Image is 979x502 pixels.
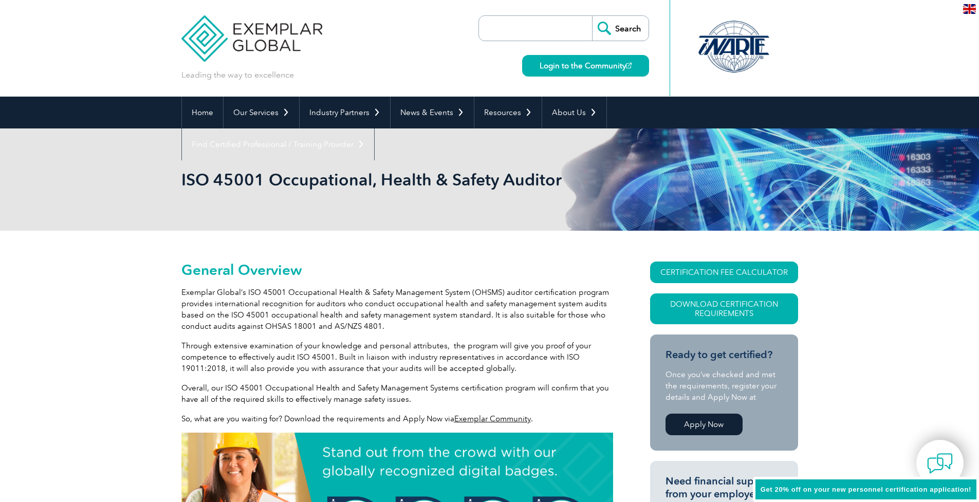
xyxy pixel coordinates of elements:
p: Leading the way to excellence [181,69,294,81]
a: Industry Partners [300,97,390,128]
p: Once you’ve checked and met the requirements, register your details and Apply Now at [666,369,783,403]
a: About Us [542,97,606,128]
img: en [963,4,976,14]
a: Login to the Community [522,55,649,77]
span: Get 20% off on your new personnel certification application! [761,486,971,493]
img: contact-chat.png [927,451,953,476]
a: News & Events [391,97,474,128]
a: Home [182,97,223,128]
input: Search [592,16,649,41]
p: Overall, our ISO 45001 Occupational Health and Safety Management Systems certification program wi... [181,382,613,405]
img: open_square.png [626,63,632,68]
a: CERTIFICATION FEE CALCULATOR [650,262,798,283]
p: So, what are you waiting for? Download the requirements and Apply Now via . [181,413,613,424]
h2: General Overview [181,262,613,278]
a: Our Services [224,97,299,128]
h3: Ready to get certified? [666,348,783,361]
a: Exemplar Community [454,414,531,423]
p: Through extensive examination of your knowledge and personal attributes, the program will give yo... [181,340,613,374]
h1: ISO 45001 Occupational, Health & Safety Auditor [181,170,576,190]
h3: Need financial support from your employer? [666,475,783,500]
a: Apply Now [666,414,743,435]
a: Find Certified Professional / Training Provider [182,128,374,160]
p: Exemplar Global’s ISO 45001 Occupational Health & Safety Management System (OHSMS) auditor certif... [181,287,613,332]
a: Resources [474,97,542,128]
a: Download Certification Requirements [650,293,798,324]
